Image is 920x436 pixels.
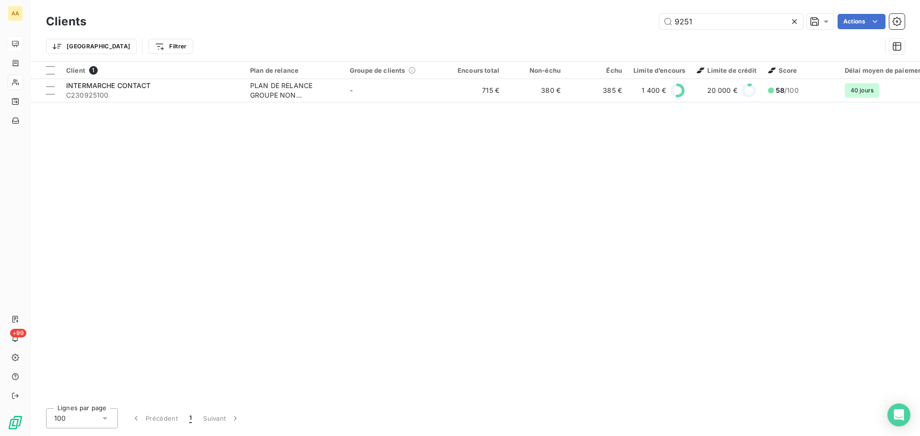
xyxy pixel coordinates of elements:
[46,39,137,54] button: [GEOGRAPHIC_DATA]
[197,408,246,428] button: Suivant
[707,86,737,95] span: 20 000 €
[505,79,566,102] td: 380 €
[8,415,23,430] img: Logo LeanPay
[697,67,756,74] span: Limite de crédit
[659,14,803,29] input: Rechercher
[66,81,150,89] span: INTERMARCHE CONTACT
[444,79,505,102] td: 715 €
[776,86,784,94] span: 58
[54,414,66,423] span: 100
[250,81,338,100] div: PLAN DE RELANCE GROUPE NON AUTOMATIQUE
[845,83,879,98] span: 40 jours
[838,14,885,29] button: Actions
[189,414,192,423] span: 1
[46,13,86,30] h3: Clients
[887,403,910,426] div: Open Intercom Messenger
[184,408,197,428] button: 1
[8,6,23,21] div: AA
[572,67,622,74] div: Échu
[633,67,685,74] div: Limite d’encours
[66,90,239,100] span: C230925100
[89,66,98,75] span: 1
[776,86,799,95] span: /100
[10,329,26,337] span: +99
[449,67,499,74] div: Encours total
[566,79,628,102] td: 385 €
[642,86,666,95] span: 1 400 €
[350,86,353,94] span: -
[511,67,561,74] div: Non-échu
[66,67,85,74] span: Client
[250,67,338,74] div: Plan de relance
[126,408,184,428] button: Précédent
[149,39,193,54] button: Filtrer
[350,67,405,74] span: Groupe de clients
[768,67,797,74] span: Score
